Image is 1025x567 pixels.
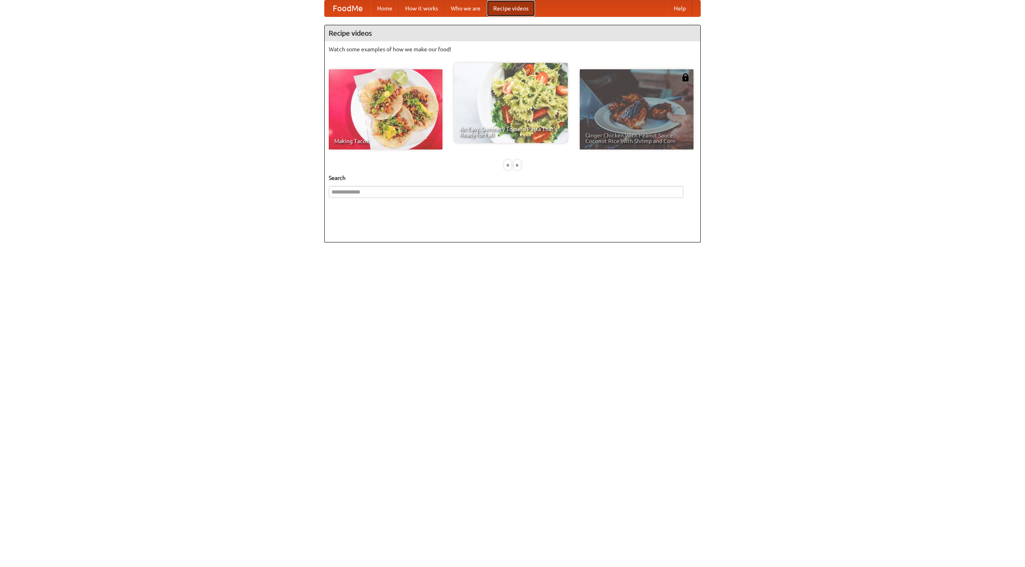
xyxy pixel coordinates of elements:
span: An Easy, Summery Tomato Pasta That's Ready for Fall [460,126,562,137]
a: How it works [399,0,444,16]
a: Who we are [444,0,487,16]
span: Making Tacos [334,138,437,144]
div: » [514,160,521,170]
a: Home [371,0,399,16]
a: An Easy, Summery Tomato Pasta That's Ready for Fall [454,63,568,143]
a: Making Tacos [329,69,442,149]
div: « [504,160,511,170]
h4: Recipe videos [325,25,700,41]
img: 483408.png [681,73,689,81]
p: Watch some examples of how we make our food! [329,45,696,53]
h5: Search [329,174,696,182]
a: Help [667,0,692,16]
a: Recipe videos [487,0,535,16]
a: FoodMe [325,0,371,16]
